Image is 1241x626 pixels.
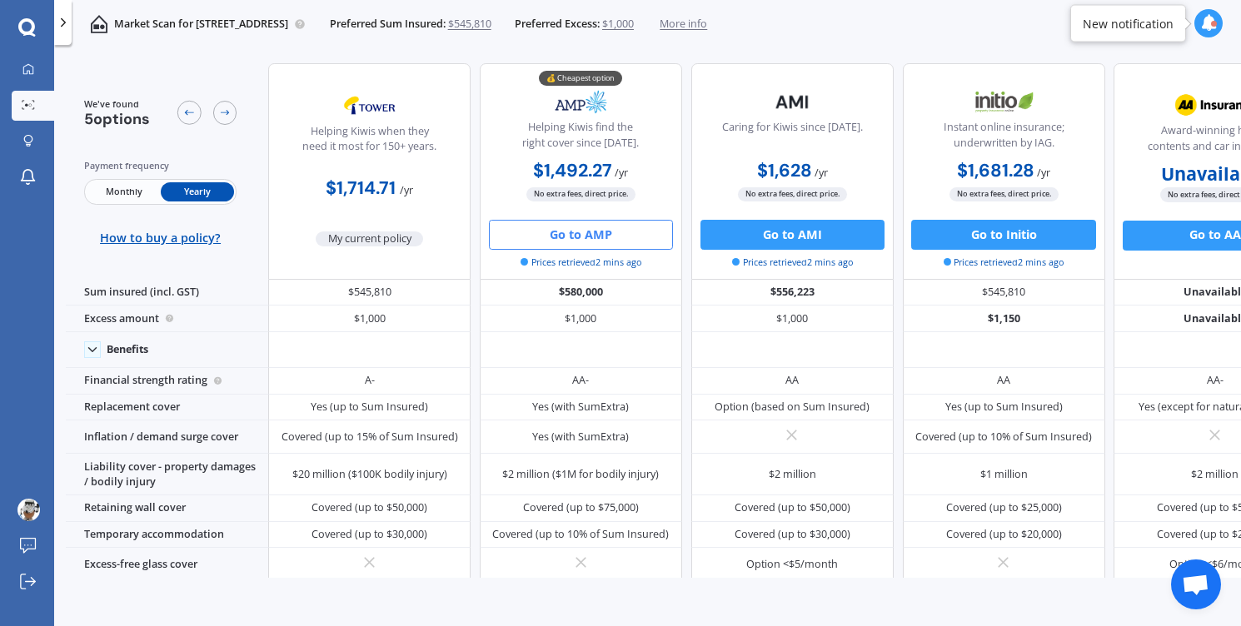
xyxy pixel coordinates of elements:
[66,420,268,454] div: Inflation / demand surge cover
[84,158,237,173] div: Payment frequency
[533,159,612,182] b: $1,492.27
[660,17,707,32] span: More info
[944,256,1064,269] span: Prices retrieved 2 mins ago
[785,373,799,388] div: AA
[480,280,682,306] div: $580,000
[400,183,413,197] span: / yr
[84,97,150,111] span: We've found
[1083,15,1174,32] div: New notification
[523,500,639,515] div: Covered (up to $75,000)
[66,548,268,581] div: Excess-free glass cover
[980,467,1028,482] div: $1 million
[161,182,234,201] span: Yearly
[1207,373,1224,388] div: AA-
[946,500,1062,515] div: Covered (up to $25,000)
[903,280,1105,306] div: $545,810
[532,430,629,445] div: Yes (with SumExtra)
[330,17,446,32] span: Preferred Sum Insured:
[66,306,268,332] div: Excess amount
[615,166,628,180] span: / yr
[365,373,375,388] div: A-
[448,17,491,32] span: $545,810
[114,17,288,32] p: Market Scan for [STREET_ADDRESS]
[311,527,427,542] div: Covered (up to $30,000)
[997,373,1010,388] div: AA
[715,400,870,415] div: Option (based on Sum Insured)
[691,306,894,332] div: $1,000
[602,17,634,32] span: $1,000
[311,500,427,515] div: Covered (up to $50,000)
[700,220,885,250] button: Go to AMI
[738,187,847,201] span: No extra fees, direct price.
[90,15,108,33] img: home-and-contents.b802091223b8502ef2dd.svg
[66,280,268,306] div: Sum insured (incl. GST)
[946,527,1062,542] div: Covered (up to $20,000)
[268,280,471,306] div: $545,810
[1171,559,1221,609] div: Open chat
[521,256,641,269] span: Prices retrieved 2 mins ago
[292,467,447,482] div: $20 million ($100K bodily injury)
[746,557,838,572] div: Option <$5/month
[66,495,268,522] div: Retaining wall cover
[949,187,1059,201] span: No extra fees, direct price.
[945,400,1063,415] div: Yes (up to Sum Insured)
[815,166,828,180] span: / yr
[957,159,1034,182] b: $1,681.28
[539,71,622,86] div: 💰 Cheapest option
[17,499,40,521] img: ACg8ocJtmbJ4r-Bv6GiYrg_xZ-LihXfsScaTXKZeiw2y6vOucCoeSz8b=s96-c
[84,109,150,129] span: 5 options
[492,120,669,157] div: Helping Kiwis find the right cover since [DATE].
[515,17,600,32] span: Preferred Excess:
[572,373,589,388] div: AA-
[526,187,635,201] span: No extra fees, direct price.
[911,220,1095,250] button: Go to Initio
[531,83,630,121] img: AMP.webp
[903,306,1105,332] div: $1,150
[915,120,1092,157] div: Instant online insurance; underwritten by IAG.
[320,87,419,124] img: Tower.webp
[502,467,659,482] div: $2 million ($1M for bodily injury)
[316,231,423,246] span: My current policy
[743,83,842,121] img: AMI-text-1.webp
[87,182,160,201] span: Monthly
[282,430,458,445] div: Covered (up to 15% of Sum Insured)
[769,467,816,482] div: $2 million
[1191,467,1239,482] div: $2 million
[735,527,850,542] div: Covered (up to $30,000)
[66,522,268,549] div: Temporary accommodation
[66,368,268,395] div: Financial strength rating
[107,343,148,356] div: Benefits
[757,159,812,182] b: $1,628
[915,430,1092,445] div: Covered (up to 10% of Sum Insured)
[722,120,863,157] div: Caring for Kiwis since [DATE].
[732,256,853,269] span: Prices retrieved 2 mins ago
[100,231,221,246] span: How to buy a policy?
[532,400,629,415] div: Yes (with SumExtra)
[282,124,458,161] div: Helping Kiwis when they need it most for 150+ years.
[326,176,396,200] b: $1,714.71
[311,400,428,415] div: Yes (up to Sum Insured)
[954,83,1054,121] img: Initio.webp
[1037,166,1050,180] span: / yr
[735,500,850,515] div: Covered (up to $50,000)
[268,306,471,332] div: $1,000
[66,454,268,495] div: Liability cover - property damages / bodily injury
[66,395,268,421] div: Replacement cover
[492,527,669,542] div: Covered (up to 10% of Sum Insured)
[480,306,682,332] div: $1,000
[691,280,894,306] div: $556,223
[489,220,673,250] button: Go to AMP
